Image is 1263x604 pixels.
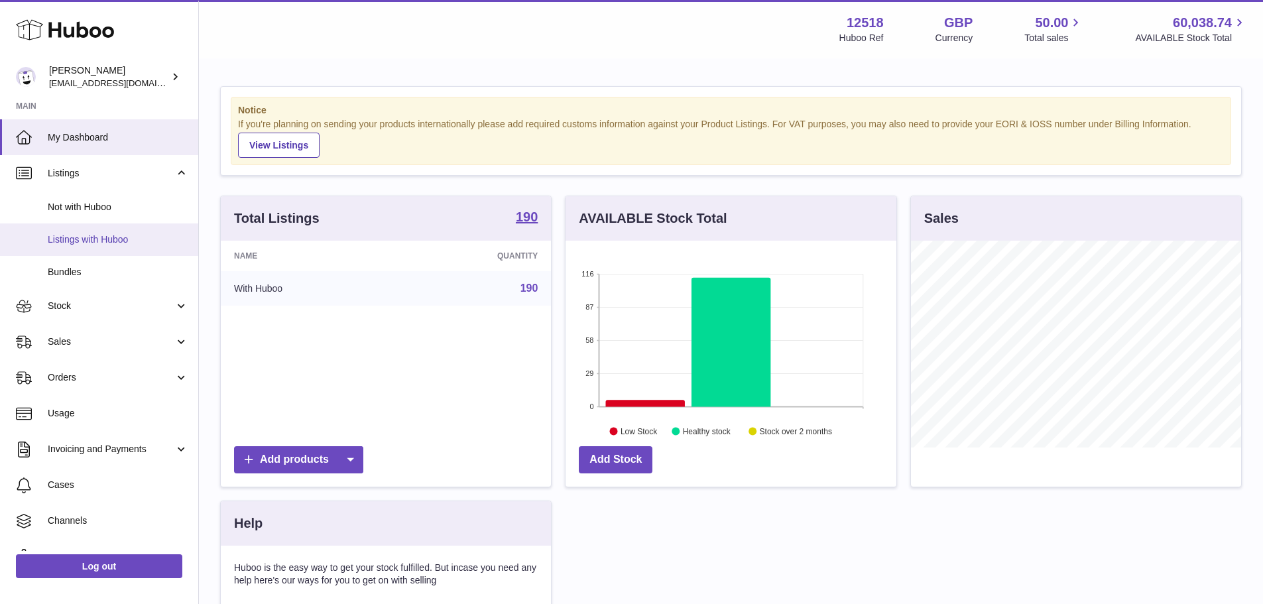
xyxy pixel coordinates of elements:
span: Stock [48,300,174,312]
h3: Total Listings [234,210,320,227]
text: Healthy stock [683,426,731,436]
span: My Dashboard [48,131,188,144]
div: If you're planning on sending your products internationally please add required customs informati... [238,118,1224,158]
td: With Huboo [221,271,395,306]
div: Currency [935,32,973,44]
span: Bundles [48,266,188,278]
span: Invoicing and Payments [48,443,174,455]
span: Listings [48,167,174,180]
th: Name [221,241,395,271]
h3: Help [234,514,263,532]
a: 190 [516,210,538,226]
span: Settings [48,550,188,563]
span: AVAILABLE Stock Total [1135,32,1247,44]
h3: AVAILABLE Stock Total [579,210,727,227]
strong: 190 [516,210,538,223]
span: Not with Huboo [48,201,188,213]
text: 58 [586,336,594,344]
span: Cases [48,479,188,491]
a: 50.00 Total sales [1024,14,1083,44]
strong: Notice [238,104,1224,117]
a: 60,038.74 AVAILABLE Stock Total [1135,14,1247,44]
text: Stock over 2 months [760,426,832,436]
text: 0 [590,402,594,410]
a: 190 [520,282,538,294]
span: Total sales [1024,32,1083,44]
div: [PERSON_NAME] [49,64,168,90]
text: 116 [581,270,593,278]
span: Orders [48,371,174,384]
a: Add Stock [579,446,652,473]
span: 50.00 [1035,14,1068,32]
strong: 12518 [847,14,884,32]
text: Low Stock [621,426,658,436]
span: Listings with Huboo [48,233,188,246]
text: 29 [586,369,594,377]
span: Sales [48,335,174,348]
h3: Sales [924,210,959,227]
a: Log out [16,554,182,578]
span: 60,038.74 [1173,14,1232,32]
a: Add products [234,446,363,473]
a: View Listings [238,133,320,158]
span: Usage [48,407,188,420]
p: Huboo is the easy way to get your stock fulfilled. But incase you need any help here's our ways f... [234,562,538,587]
img: internalAdmin-12518@internal.huboo.com [16,67,36,87]
text: 87 [586,303,594,311]
div: Huboo Ref [839,32,884,44]
th: Quantity [395,241,551,271]
span: [EMAIL_ADDRESS][DOMAIN_NAME] [49,78,195,88]
span: Channels [48,514,188,527]
strong: GBP [944,14,973,32]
